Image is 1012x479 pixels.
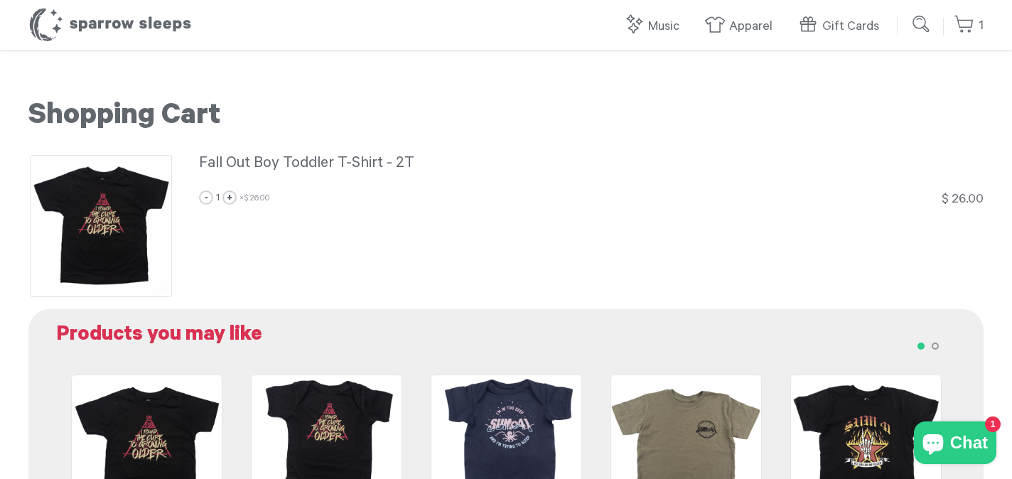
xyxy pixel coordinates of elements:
[57,323,969,350] h2: Products you may like
[954,11,984,41] a: 1
[199,190,213,205] a: -
[704,11,780,42] a: Apparel
[797,11,886,42] a: Gift Cards
[913,338,927,352] button: 1 of 2
[244,195,270,204] span: $ 26.00
[239,195,270,204] span: ×
[216,193,220,205] span: 1
[942,190,984,210] div: $ 26.00
[908,10,936,38] input: Submit
[28,100,984,136] h1: Shopping Cart
[222,190,237,205] a: +
[910,421,1001,468] inbox-online-store-chat: Shopify online store chat
[199,156,414,173] span: Fall Out Boy Toddler T-Shirt - 2T
[199,153,984,177] a: Fall Out Boy Toddler T-Shirt - 2T
[927,338,941,352] button: 2 of 2
[623,11,687,42] a: Music
[28,7,192,43] h1: Sparrow Sleeps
